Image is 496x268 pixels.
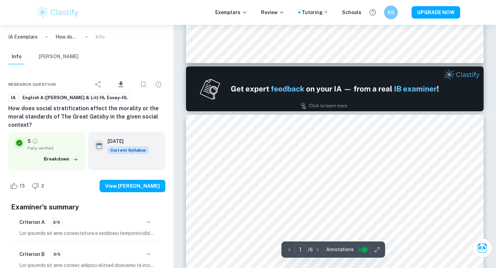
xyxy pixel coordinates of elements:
[20,94,130,101] span: English A ([PERSON_NAME] & Lit) HL Essay-HL
[8,104,165,129] h6: How does social stratification affect the morality or the moral standards of The Great Gatsby in ...
[106,75,135,93] div: Download
[20,93,131,102] a: English A ([PERSON_NAME] & Lit) HL Essay-HL
[36,6,80,19] img: Clastify logo
[152,78,165,91] div: Report issue
[412,6,460,19] button: UPGRADE NOW
[91,78,105,91] div: Share
[32,138,38,144] a: Grade fully verified
[107,146,149,154] span: Current Syllabus
[19,250,45,258] h6: Criterion B
[39,49,79,64] button: [PERSON_NAME]
[8,49,25,64] button: Info
[55,33,77,41] p: How does social stratification affect the morality or the moral standards of The Great Gatsby in ...
[42,154,80,164] button: Breakdown
[8,181,29,192] div: Like
[38,183,48,189] span: 2
[16,183,29,189] span: 13
[387,9,395,16] h6: AS
[107,146,149,154] div: This exemplar is based on the current syllabus. Feel free to refer to it for inspiration/ideas wh...
[11,202,163,212] h5: Examiner's summary
[51,251,63,257] span: 3/5
[107,137,143,145] h6: [DATE]
[367,7,379,18] button: Help and Feedback
[302,9,328,16] a: Tutoring
[100,180,165,192] button: View [PERSON_NAME]
[261,9,285,16] p: Review
[384,6,398,19] button: AS
[308,246,313,254] p: / 6
[215,9,247,16] p: Exemplars
[8,33,38,41] a: IA Exemplars
[95,33,105,41] p: Info
[9,94,18,101] span: IA
[19,218,45,226] h6: Criterion A
[8,93,18,102] a: IA
[19,229,154,237] p: Lor ipsumdo sit ame consectetura e seddoeiu temporincidid ut lab etdolor magnaal en adm veni "Qui...
[326,246,354,253] span: Annotations
[473,238,492,258] button: Ask Clai
[28,145,80,151] span: Fully verified
[30,181,48,192] div: Dislike
[8,81,56,87] span: Research question
[28,137,31,145] p: 5
[186,66,484,111] img: Ad
[342,9,361,16] a: Schools
[51,219,62,225] span: 2/5
[136,78,150,91] div: Bookmark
